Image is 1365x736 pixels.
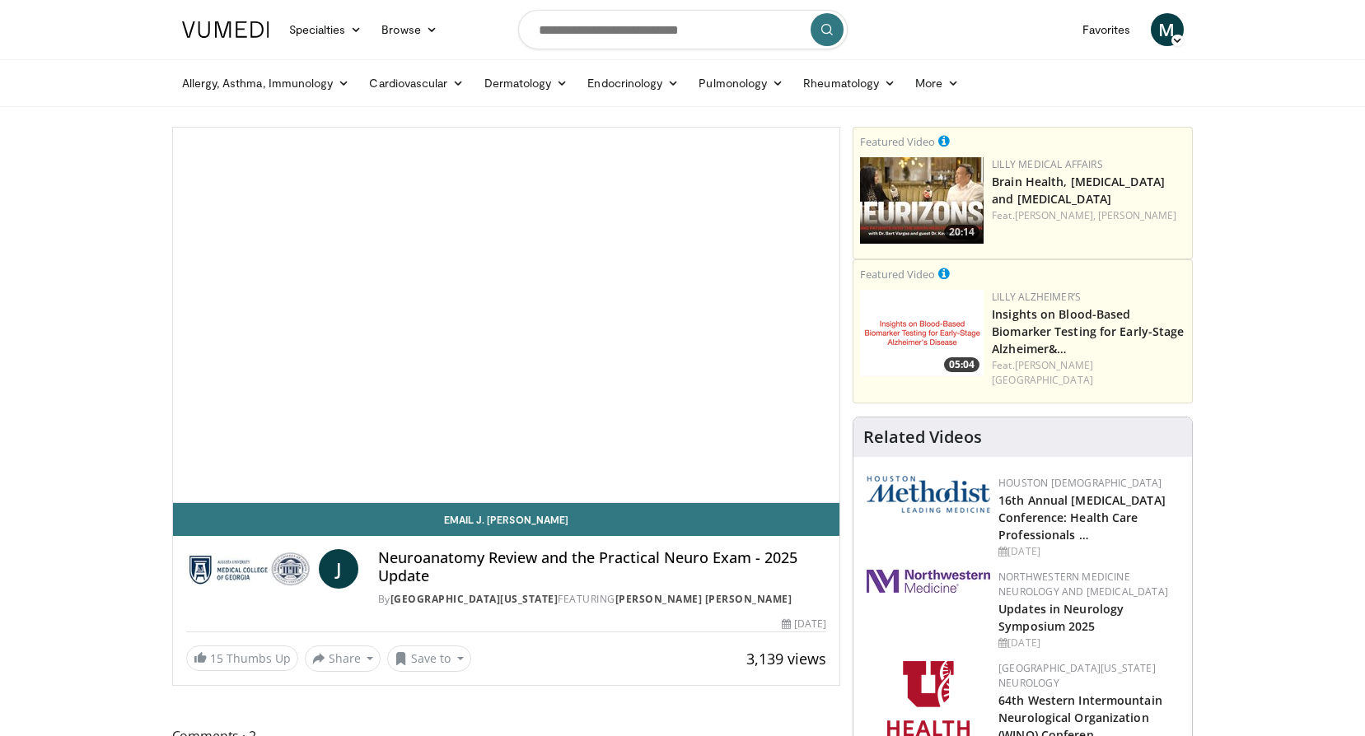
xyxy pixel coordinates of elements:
[944,225,979,240] span: 20:14
[782,617,826,631] div: [DATE]
[378,549,826,585] h4: Neuroanatomy Review and the Practical Neuro Exam - 2025 Update
[860,290,984,376] img: 89d2bcdb-a0e3-4b93-87d8-cca2ef42d978.png.150x105_q85_crop-smart_upscale.png
[793,67,905,100] a: Rheumatology
[992,358,1185,388] div: Feat.
[577,67,689,100] a: Endocrinology
[186,645,298,671] a: 15 Thumbs Up
[867,476,990,513] img: 5e4488cc-e109-4a4e-9fd9-73bb9237ee91.png.150x105_q85_autocrop_double_scale_upscale_version-0.2.png
[998,601,1124,634] a: Updates in Neurology Symposium 2025
[905,67,969,100] a: More
[182,21,269,38] img: VuMedi Logo
[518,10,848,49] input: Search topics, interventions
[359,67,474,100] a: Cardiovascular
[860,157,984,244] a: 20:14
[992,174,1165,207] a: Brain Health, [MEDICAL_DATA] and [MEDICAL_DATA]
[998,492,1166,543] a: 16th Annual [MEDICAL_DATA] Conference: Health Care Professionals …
[279,13,372,46] a: Specialties
[1151,13,1184,46] a: M
[390,592,559,606] a: [GEOGRAPHIC_DATA][US_STATE]
[474,67,578,100] a: Dermatology
[860,267,935,282] small: Featured Video
[210,650,223,666] span: 15
[173,128,840,503] video-js: Video Player
[860,134,935,149] small: Featured Video
[689,67,793,100] a: Pulmonology
[992,290,1081,304] a: Lilly Alzheimer’s
[173,503,840,536] a: Email J. [PERSON_NAME]
[172,67,360,100] a: Allergy, Asthma, Immunology
[998,544,1179,559] div: [DATE]
[998,476,1162,490] a: Houston [DEMOGRAPHIC_DATA]
[387,645,471,672] button: Save to
[998,636,1179,650] div: [DATE]
[372,13,447,46] a: Browse
[944,357,979,372] span: 05:04
[992,208,1185,223] div: Feat.
[998,570,1168,599] a: Northwestern Medicine Neurology and [MEDICAL_DATA]
[319,549,358,589] a: J
[992,157,1103,171] a: Lilly Medical Affairs
[992,358,1093,387] a: [PERSON_NAME][GEOGRAPHIC_DATA]
[378,592,826,607] div: By FEATURING
[1015,208,1096,222] a: [PERSON_NAME],
[867,570,990,593] img: 2a462fb6-9365-492a-ac79-3166a6f924d8.png.150x105_q85_autocrop_double_scale_upscale_version-0.2.jpg
[615,592,792,606] a: [PERSON_NAME] [PERSON_NAME]
[860,290,984,376] a: 05:04
[186,549,312,589] img: Medical College of Georgia - Augusta University
[860,157,984,244] img: ca157f26-4c4a-49fd-8611-8e91f7be245d.png.150x105_q85_crop-smart_upscale.jpg
[863,427,982,447] h4: Related Videos
[1073,13,1141,46] a: Favorites
[992,306,1184,356] a: Insights on Blood-Based Biomarker Testing for Early-Stage Alzheimer&…
[746,649,826,668] span: 3,139 views
[305,645,381,672] button: Share
[1098,208,1176,222] a: [PERSON_NAME]
[998,661,1156,690] a: [GEOGRAPHIC_DATA][US_STATE] Neurology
